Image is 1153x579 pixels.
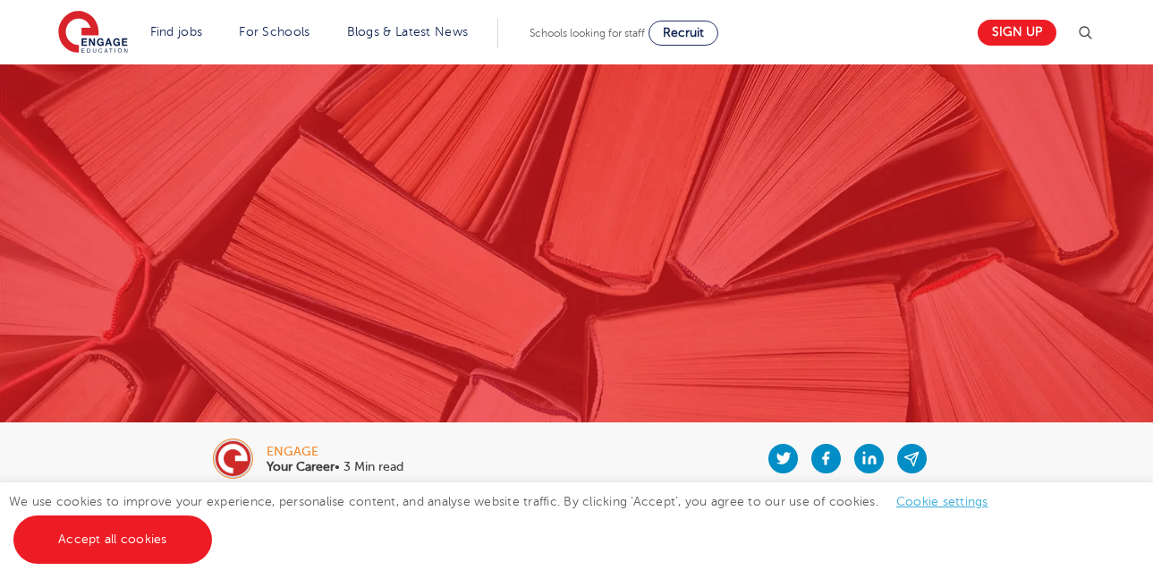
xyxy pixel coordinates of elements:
a: Accept all cookies [13,515,212,564]
a: Sign up [978,20,1056,46]
span: Schools looking for staff [530,27,645,39]
a: Blogs & Latest News [347,25,469,38]
p: • 3 Min read [267,461,403,473]
a: Recruit [649,21,718,46]
div: engage [267,446,403,458]
span: We use cookies to improve your experience, personalise content, and analyse website traffic. By c... [9,495,1006,546]
span: Recruit [663,26,704,39]
a: Cookie settings [896,495,988,508]
img: Engage Education [58,11,128,55]
b: Your Career [267,460,335,473]
a: Find jobs [150,25,203,38]
a: For Schools [239,25,309,38]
